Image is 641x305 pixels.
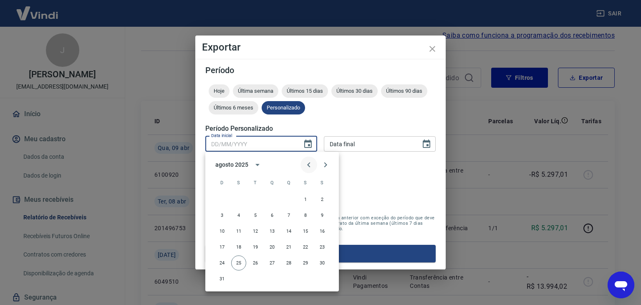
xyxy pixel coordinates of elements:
[282,88,328,94] span: Últimos 15 dias
[248,255,263,270] button: 26
[315,239,330,254] button: 23
[231,174,246,191] span: segunda-feira
[324,136,415,152] input: DD/MM/YYYY
[381,88,427,94] span: Últimos 90 dias
[233,84,278,98] div: Última semana
[215,174,230,191] span: domingo
[298,255,313,270] button: 29
[315,208,330,223] button: 9
[215,239,230,254] button: 17
[209,84,230,98] div: Hoje
[209,88,230,94] span: Hoje
[315,192,330,207] button: 2
[317,156,334,173] button: Next month
[281,224,296,239] button: 14
[231,255,246,270] button: 25
[205,125,436,133] h5: Período Personalizado
[248,239,263,254] button: 19
[300,156,317,173] button: Previous month
[262,101,305,114] div: Personalizado
[418,136,435,152] button: Choose date
[298,224,313,239] button: 15
[265,208,280,223] button: 6
[315,174,330,191] span: sábado
[215,224,230,239] button: 10
[315,255,330,270] button: 30
[250,158,265,172] button: calendar view is open, switch to year view
[215,208,230,223] button: 3
[315,224,330,239] button: 16
[331,88,378,94] span: Últimos 30 dias
[422,39,442,59] button: close
[298,174,313,191] span: sexta-feira
[205,136,296,152] input: DD/MM/YYYY
[248,208,263,223] button: 5
[209,104,258,111] span: Últimos 6 meses
[262,104,305,111] span: Personalizado
[205,66,436,74] h5: Período
[298,208,313,223] button: 8
[281,174,296,191] span: quinta-feira
[231,239,246,254] button: 18
[282,84,328,98] div: Últimos 15 dias
[281,208,296,223] button: 7
[265,239,280,254] button: 20
[381,84,427,98] div: Últimos 90 dias
[281,239,296,254] button: 21
[233,88,278,94] span: Última semana
[231,224,246,239] button: 11
[300,136,316,152] button: Choose date
[231,208,246,223] button: 4
[265,255,280,270] button: 27
[248,174,263,191] span: terça-feira
[209,101,258,114] div: Últimos 6 meses
[298,239,313,254] button: 22
[265,174,280,191] span: quarta-feira
[202,42,439,52] h4: Exportar
[248,224,263,239] button: 12
[265,224,280,239] button: 13
[608,272,634,298] iframe: Botão para abrir a janela de mensagens
[331,84,378,98] div: Últimos 30 dias
[215,160,248,169] div: agosto 2025
[281,255,296,270] button: 28
[211,132,232,139] label: Data inicial
[298,192,313,207] button: 1
[215,271,230,286] button: 31
[215,255,230,270] button: 24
